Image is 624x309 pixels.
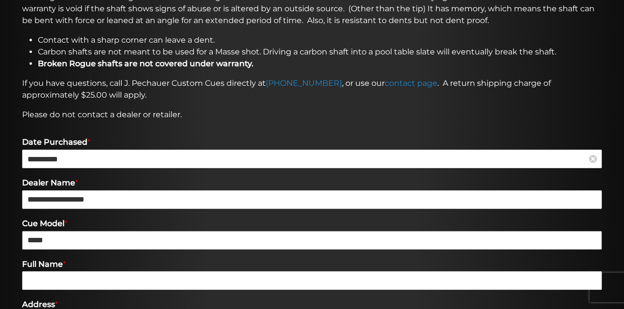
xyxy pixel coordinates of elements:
strong: Broken Rogue shafts are not covered under warranty. [38,59,254,68]
label: Dealer Name [22,178,602,188]
p: Please do not contact a dealer or retailer. [22,109,602,121]
label: Date Purchased [22,137,602,148]
li: Contact with a sharp corner can leave a dent. [38,34,602,46]
a: [PHONE_NUMBER] [266,78,342,88]
p: If you have questions, call J. Pechauer Custom Cues directly at , or use our . A return shipping ... [22,77,602,101]
label: Full Name [22,259,602,270]
label: Cue Model [22,219,602,229]
li: Carbon shafts are not meant to be used for a Masse shot. Driving a carbon shaft into a pool table... [38,46,602,58]
a: contact page [385,78,437,88]
a: Clear Date [589,155,597,163]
